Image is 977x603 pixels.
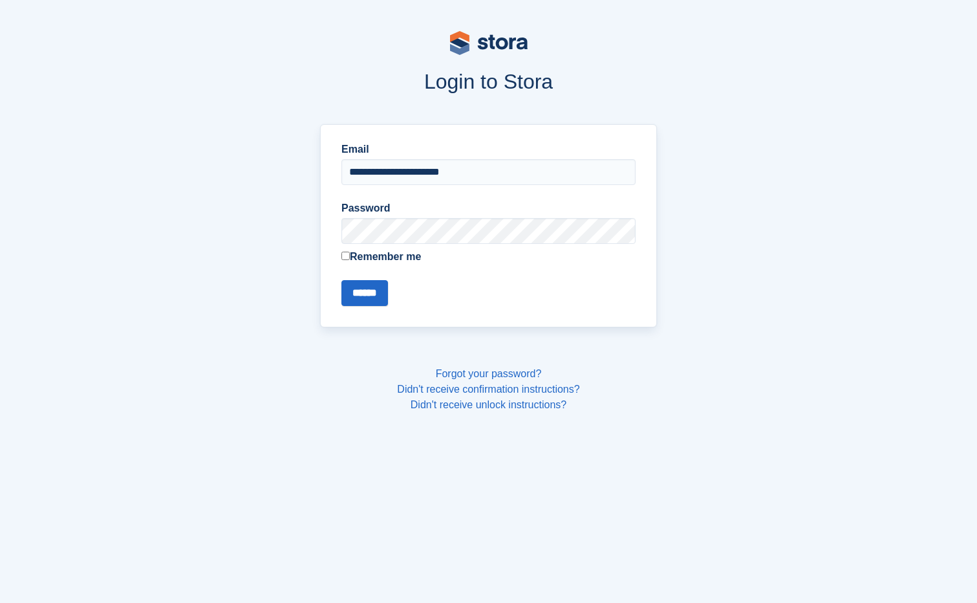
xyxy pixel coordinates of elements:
[397,384,579,395] a: Didn't receive confirmation instructions?
[341,249,636,265] label: Remember me
[341,252,350,260] input: Remember me
[436,368,542,379] a: Forgot your password?
[74,70,904,93] h1: Login to Stora
[341,201,636,216] label: Password
[411,399,566,410] a: Didn't receive unlock instructions?
[341,142,636,157] label: Email
[450,31,528,55] img: stora-logo-53a41332b3708ae10de48c4981b4e9114cc0af31d8433b30ea865607fb682f29.svg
